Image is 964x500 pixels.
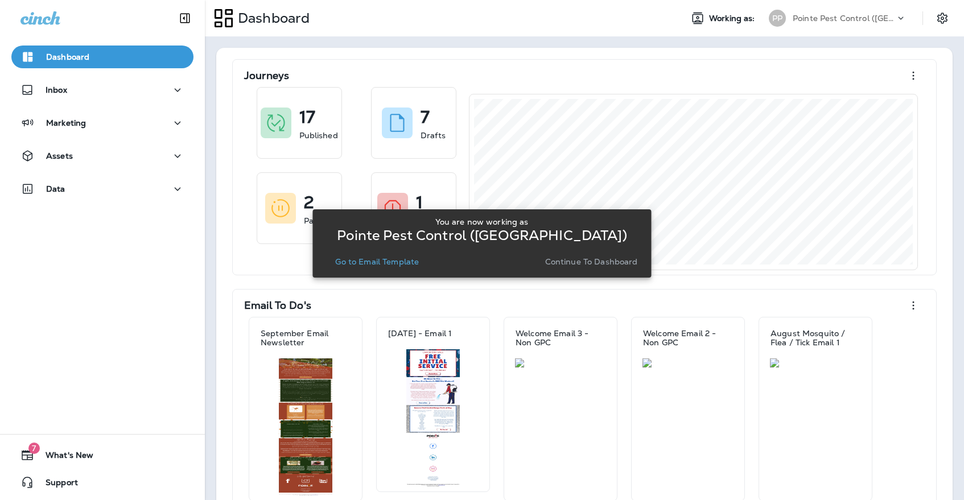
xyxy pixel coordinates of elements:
[770,358,861,367] img: 254e2c58-e7af-4717-9257-fb890945466a.jpg
[435,217,528,226] p: You are now working as
[769,10,786,27] div: PP
[11,444,193,466] button: 7What's New
[11,46,193,68] button: Dashboard
[11,177,193,200] button: Data
[233,10,310,27] p: Dashboard
[304,197,314,208] p: 2
[793,14,895,23] p: Pointe Pest Control ([GEOGRAPHIC_DATA])
[169,7,201,30] button: Collapse Sidebar
[932,8,953,28] button: Settings
[337,231,627,240] p: Pointe Pest Control ([GEOGRAPHIC_DATA])
[34,451,93,464] span: What's New
[335,257,419,266] p: Go to Email Template
[46,118,86,127] p: Marketing
[331,254,423,270] button: Go to Email Template
[304,215,333,226] p: Paused
[261,329,351,347] p: September Email Newsletter
[46,52,89,61] p: Dashboard
[244,70,289,81] p: Journeys
[771,329,860,347] p: August Mosquito / Flea / Tick Email 1
[299,130,338,141] p: Published
[46,184,65,193] p: Data
[34,478,78,491] span: Support
[11,471,193,494] button: Support
[643,329,733,347] p: Welcome Email 2 - Non GPC
[299,111,315,123] p: 17
[11,78,193,101] button: Inbox
[11,111,193,134] button: Marketing
[46,151,73,160] p: Assets
[244,300,311,311] p: Email To Do's
[709,14,757,23] span: Working as:
[28,443,40,454] span: 7
[545,257,638,266] p: Continue to Dashboard
[46,85,67,94] p: Inbox
[11,144,193,167] button: Assets
[541,254,642,270] button: Continue to Dashboard
[642,358,734,367] img: 5aaea3f2-2408-4848-8766-354dc4831ab9.jpg
[260,358,351,496] img: 9412bfdb-6679-4661-847a-075ddfeb384a.jpg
